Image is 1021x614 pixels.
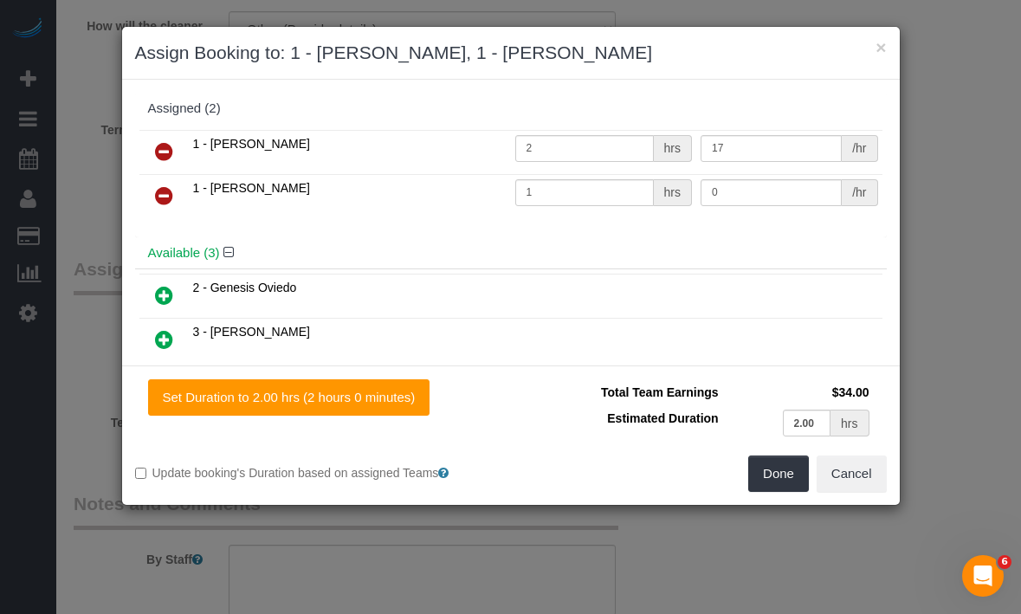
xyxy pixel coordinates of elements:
button: × [876,38,886,56]
div: hrs [654,135,692,162]
td: $34.00 [723,379,874,405]
button: Done [748,456,809,492]
input: Update booking's Duration based on assigned Teams [135,468,146,479]
label: Update booking's Duration based on assigned Teams [135,464,498,482]
div: /hr [842,135,877,162]
span: Estimated Duration [607,411,718,425]
div: hrs [654,179,692,206]
div: Assigned (2) [148,101,874,116]
span: 6 [998,555,1011,569]
span: 2 - Genesis Oviedo [193,281,297,294]
button: Cancel [817,456,887,492]
iframe: Intercom live chat [962,555,1004,597]
span: 3 - [PERSON_NAME] [193,325,310,339]
span: 1 - [PERSON_NAME] [193,137,310,151]
h4: Available (3) [148,246,874,261]
h3: Assign Booking to: 1 - [PERSON_NAME], 1 - [PERSON_NAME] [135,40,887,66]
button: Set Duration to 2.00 hrs (2 hours 0 minutes) [148,379,430,416]
div: /hr [842,179,877,206]
span: 1 - [PERSON_NAME] [193,181,310,195]
div: hrs [830,410,869,436]
td: Total Team Earnings [524,379,723,405]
